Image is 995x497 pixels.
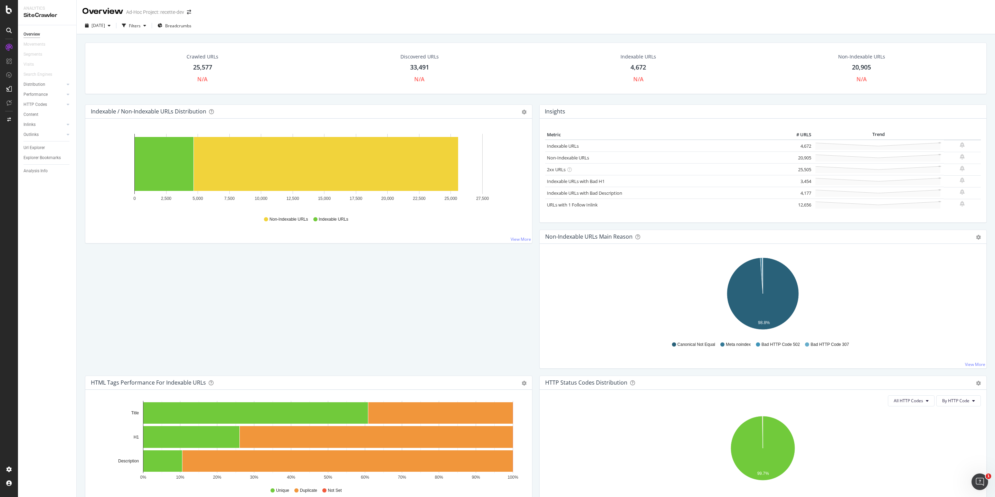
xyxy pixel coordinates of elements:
[726,342,751,348] span: Meta noindex
[838,53,885,60] div: Non-Indexable URLs
[23,144,45,151] div: Url Explorer
[761,342,800,348] span: Bad HTTP Code 502
[23,111,38,118] div: Content
[23,41,45,48] div: Movements
[23,121,36,128] div: Inlinks
[414,75,425,83] div: N/A
[547,202,598,208] a: URLs with 1 Follow Inlink
[23,91,65,98] a: Performance
[545,379,627,386] div: HTTP Status Codes Distribution
[23,51,49,58] a: Segments
[522,110,527,114] div: gear
[187,53,218,60] div: Crawled URLs
[269,217,308,222] span: Non-Indexable URLs
[23,154,61,162] div: Explorer Bookmarks
[633,75,644,83] div: N/A
[92,22,105,28] span: 2025 Aug. 8th
[23,6,71,11] div: Analytics
[23,131,39,138] div: Outlinks
[410,63,429,72] div: 33,491
[381,196,394,201] text: 20,000
[545,107,565,116] h4: Insights
[677,342,715,348] span: Canonical Not Equal
[23,31,72,38] a: Overview
[140,475,146,480] text: 0%
[757,471,769,476] text: 99.7%
[126,9,184,16] div: Ad-Hoc Project: recette-dev
[300,488,317,494] span: Duplicate
[894,398,923,404] span: All HTTP Codes
[545,130,785,140] th: Metric
[400,53,439,60] div: Discovered URLs
[318,196,331,201] text: 15,000
[960,154,965,159] div: bell-plus
[23,131,65,138] a: Outlinks
[472,475,480,480] text: 90%
[960,201,965,206] div: bell-plus
[82,6,123,17] div: Overview
[91,379,206,386] div: HTML Tags Performance for Indexable URLs
[631,63,646,72] div: 4,672
[23,61,34,68] div: Visits
[960,142,965,148] div: bell-plus
[856,75,867,83] div: N/A
[187,10,191,15] div: arrow-right-arrow-left
[23,101,47,108] div: HTTP Codes
[23,71,52,78] div: Search Engines
[23,154,72,162] a: Explorer Bookmarks
[23,144,72,151] a: Url Explorer
[522,381,527,386] div: gear
[965,361,985,367] a: View More
[131,411,139,415] text: Title
[91,401,526,481] svg: A chart.
[545,255,980,335] svg: A chart.
[976,381,981,386] div: gear
[413,196,426,201] text: 22,500
[133,196,136,201] text: 0
[213,475,221,480] text: 20%
[193,63,212,72] div: 25,577
[398,475,406,480] text: 70%
[547,190,622,196] a: Indexable URLs with Bad Description
[445,196,457,201] text: 25,000
[545,412,980,492] svg: A chart.
[23,101,65,108] a: HTTP Codes
[972,473,988,490] iframe: Intercom live chat
[176,475,184,480] text: 10%
[476,196,489,201] text: 27,500
[91,130,526,210] svg: A chart.
[23,121,65,128] a: Inlinks
[23,111,72,118] a: Content
[23,81,65,88] a: Distribution
[888,395,935,406] button: All HTTP Codes
[23,11,71,19] div: SiteCrawler
[23,61,41,68] a: Visits
[324,475,332,480] text: 50%
[134,435,139,440] text: H1
[23,167,48,175] div: Analysis Info
[23,91,48,98] div: Performance
[197,75,208,83] div: N/A
[161,196,171,201] text: 2,500
[758,320,770,325] text: 98.8%
[361,475,369,480] text: 60%
[813,130,944,140] th: Trend
[129,23,141,29] div: Filters
[785,130,813,140] th: # URLS
[23,51,42,58] div: Segments
[91,108,206,115] div: Indexable / Non-Indexable URLs Distribution
[350,196,362,201] text: 17,500
[547,155,589,161] a: Non-Indexable URLs
[785,140,813,152] td: 4,672
[119,20,149,31] button: Filters
[328,488,342,494] span: Not Set
[785,164,813,175] td: 25,505
[250,475,258,480] text: 30%
[852,63,871,72] div: 20,905
[547,178,605,184] a: Indexable URLs with Bad H1
[547,143,579,149] a: Indexable URLs
[155,20,194,31] button: Breadcrumbs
